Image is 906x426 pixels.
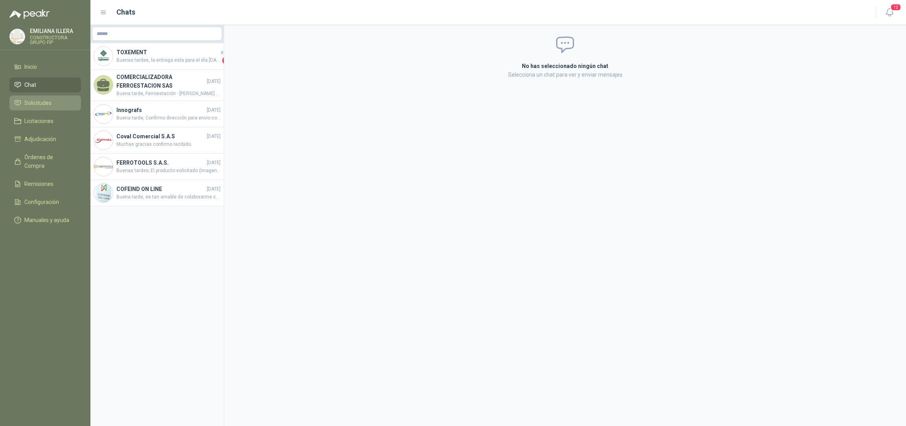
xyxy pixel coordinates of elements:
[94,105,113,123] img: Company Logo
[24,216,69,224] span: Manuales y ayuda
[90,70,224,101] a: COMERCIALIZADORA FERROESTACION SAS[DATE]Buena tarde, Ferroestación - [PERSON_NAME] comedidamente ...
[24,180,53,188] span: Remisiones
[90,127,224,154] a: Company LogoCoval Comercial S.A.S[DATE]Muchas gracias confirmo recibido.
[882,6,897,20] button: 12
[116,90,221,97] span: Buena tarde, Ferroestación - [PERSON_NAME] comedidamente anulación de este pedido, presentamos un...
[116,132,205,141] h4: Coval Comercial S.A.S
[116,7,135,18] h1: Chats
[207,133,221,140] span: [DATE]
[24,99,52,107] span: Solicitudes
[24,198,59,206] span: Configuración
[116,185,205,193] h4: COFEIND ON LINE
[207,78,221,85] span: [DATE]
[116,114,221,122] span: Buena tarde, Confirmo dirección para envio correspondiente al pedido de las banderas. [STREET_ADD...
[24,153,74,170] span: Órdenes de Compra
[222,57,230,64] span: 1
[90,180,224,206] a: Company LogoCOFEIND ON LINE[DATE]Buena tarde, es tan amable de colaborarme cotizando este product...
[428,62,702,70] h2: No has seleccionado ningún chat
[9,195,81,209] a: Configuración
[24,117,53,125] span: Licitaciones
[9,213,81,228] a: Manuales y ayuda
[24,135,56,143] span: Adjudicación
[94,131,113,150] img: Company Logo
[10,29,25,44] img: Company Logo
[9,176,81,191] a: Remisiones
[116,167,221,174] span: Buenas tardes; El producto solicitado (Imagen que adjuntaron) se encuentra en desabastecimiento p...
[9,95,81,110] a: Solicitudes
[890,4,901,11] span: 12
[9,77,81,92] a: Chat
[207,106,221,114] span: [DATE]
[9,114,81,129] a: Licitaciones
[94,184,113,202] img: Company Logo
[94,157,113,176] img: Company Logo
[207,185,221,193] span: [DATE]
[207,159,221,167] span: [DATE]
[116,193,221,201] span: Buena tarde, es tan amable de colaborarme cotizando este producto este es el que se requiere en o...
[116,57,221,64] span: Buenas tardes, la entrega esta para el día [DATE] a primera hora.
[428,70,702,79] p: Selecciona un chat para ver y enviar mensajes
[30,35,81,45] p: CONSTRUCTORA GRUPO FIP
[90,43,224,70] a: Company LogoTOXEMENTayerBuenas tardes, la entrega esta para el día [DATE] a primera hora.1
[116,106,205,114] h4: Innografs
[24,81,36,89] span: Chat
[9,9,50,19] img: Logo peakr
[9,132,81,147] a: Adjudicación
[90,154,224,180] a: Company LogoFERROTOOLS S.A.S.[DATE]Buenas tardes; El producto solicitado (Imagen que adjuntaron) ...
[221,49,230,56] span: ayer
[116,141,221,148] span: Muchas gracias confirmo recibido.
[94,47,113,66] img: Company Logo
[116,48,219,57] h4: TOXEMENT
[116,158,205,167] h4: FERROTOOLS S.A.S.
[30,28,81,34] p: EMILIANA ILLERA
[24,62,37,71] span: Inicio
[90,101,224,127] a: Company LogoInnografs[DATE]Buena tarde, Confirmo dirección para envio correspondiente al pedido d...
[9,150,81,173] a: Órdenes de Compra
[9,59,81,74] a: Inicio
[116,73,205,90] h4: COMERCIALIZADORA FERROESTACION SAS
